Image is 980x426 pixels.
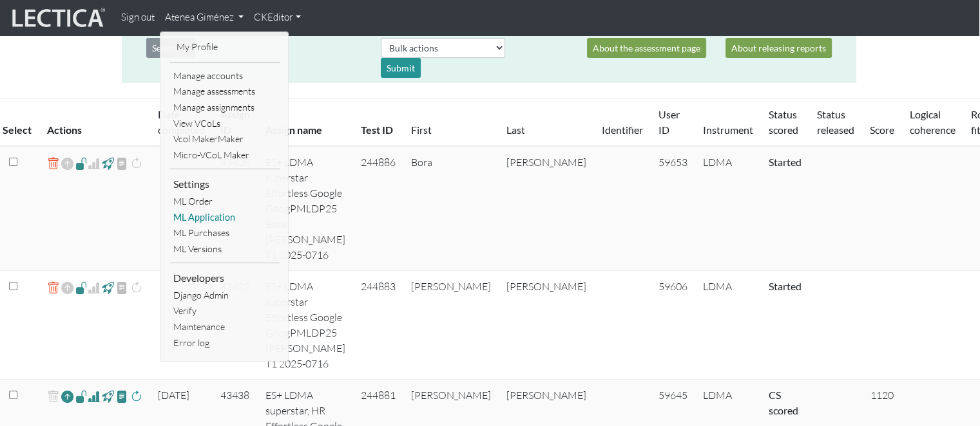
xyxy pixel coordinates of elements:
th: Actions [39,99,150,147]
a: Completed = assessment has been completed; CS scored = assessment has been CLAS scored; LS scored... [769,280,802,292]
a: delete [47,279,59,297]
a: Completed = assessment has been completed; CS scored = assessment has been CLAS scored; LS scored... [769,389,798,416]
span: can't rescore [130,280,142,295]
span: rescore [130,389,142,404]
a: Manage accounts [170,68,280,84]
a: Instrument [703,124,753,136]
li: Developers [170,268,280,288]
td: ES+ LDMA superstar Effortless Google GoogPMLDP25 [PERSON_NAME] T1 2025-0716 [258,271,353,380]
span: Analyst score [88,280,100,295]
td: 59653 [651,146,695,271]
td: 59606 [651,271,695,380]
td: [PERSON_NAME] [403,271,499,380]
a: Logical coherence [910,108,956,136]
a: Completed = assessment has been completed; CS scored = assessment has been CLAS scored; LS scored... [769,156,802,168]
span: view [116,280,128,295]
img: lecticalive [9,6,106,30]
span: view [102,280,114,295]
a: Last [506,124,525,136]
a: Atenea Giménez [160,5,249,30]
span: 1120 [870,389,894,402]
td: LDMA [695,146,761,271]
span: delete [47,387,59,406]
span: Reopen [61,279,73,297]
a: Date completed [158,108,205,136]
span: view [75,280,88,295]
a: Django Admin [170,288,280,304]
a: View VCoLs [170,116,280,132]
span: view [116,156,128,171]
a: Identifier [602,124,643,136]
span: Analyst score [88,156,100,171]
li: Settings [170,174,280,194]
a: Verify [170,303,280,319]
a: First [411,124,432,136]
a: About the assessment page [587,38,706,58]
a: ML Purchases [170,225,280,241]
a: Status scored [769,108,798,136]
a: ML Application [170,210,280,226]
td: LDMA [695,271,761,380]
a: Error log [170,335,280,351]
a: Vcol MakerMaker [170,131,280,147]
a: ML Order [170,194,280,210]
a: CKEditor [249,5,306,30]
a: Micro-VCoL Maker [170,147,280,163]
span: can't rescore [130,156,142,171]
span: view [75,156,88,171]
span: view [75,389,88,403]
a: Status released [817,108,854,136]
td: 244886 [353,146,403,271]
th: Assign name [258,99,353,147]
a: Reopen [61,387,73,406]
a: My Profile [173,39,276,55]
a: About releasing reports [725,38,832,58]
td: ES+ LDMA superstar Effortless Google GoogPMLDP25 Bora [PERSON_NAME] T1 2025-0716 [258,146,353,271]
th: Test ID [353,99,403,147]
button: Select All [146,38,195,58]
span: view [116,389,128,403]
span: view [102,389,114,403]
a: ML Versions [170,241,280,257]
a: Manage assignments [170,100,280,116]
a: Sign out [116,5,160,30]
td: [PERSON_NAME] [499,271,594,380]
a: Score [870,124,894,136]
a: User ID [658,108,680,136]
span: Analyst score [88,389,100,404]
a: Maintenance [170,319,280,335]
td: 244883 [353,271,403,380]
div: Submit [381,58,421,78]
a: delete [47,154,59,173]
td: [PERSON_NAME] [499,146,594,271]
a: Manage assessments [170,84,280,100]
span: Reopen [61,154,73,173]
span: view [102,156,114,171]
td: Bora [403,146,499,271]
